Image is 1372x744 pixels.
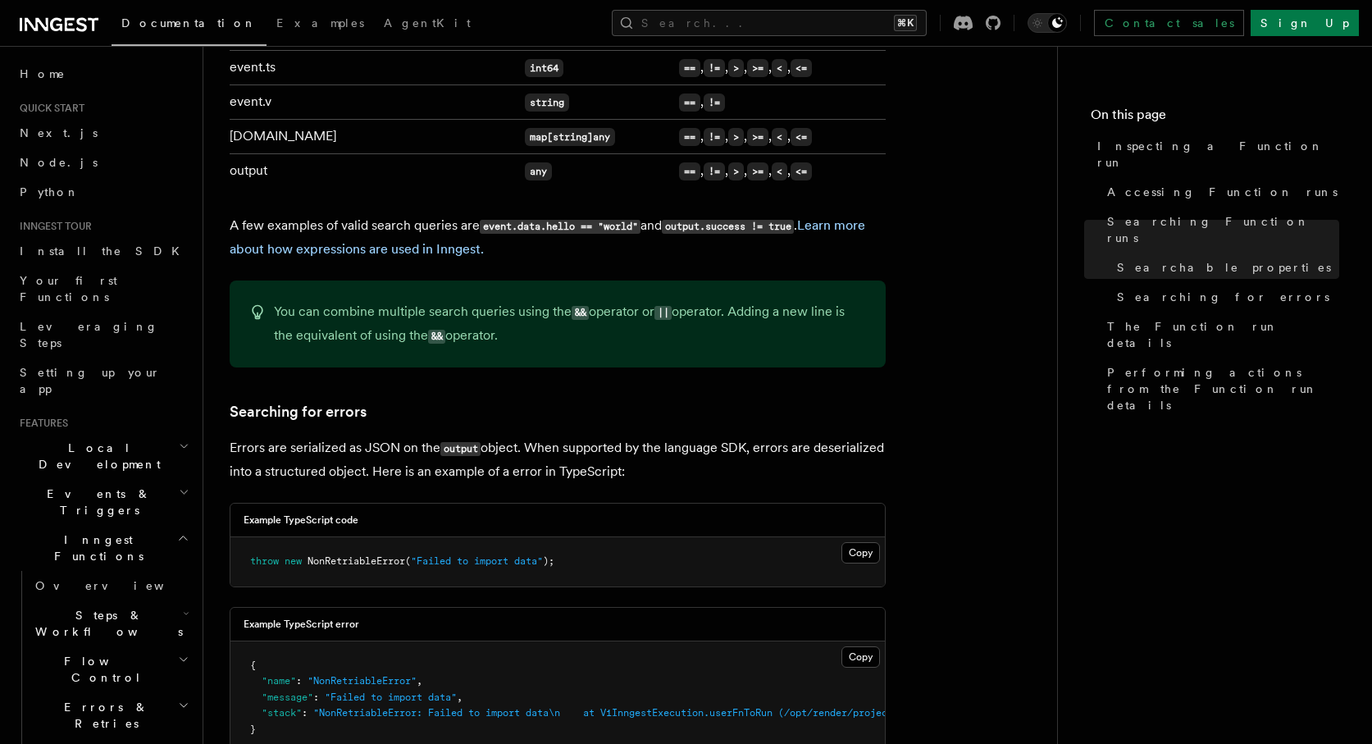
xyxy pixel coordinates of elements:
a: Searching Function runs [1101,207,1339,253]
a: Sign Up [1251,10,1359,36]
button: Errors & Retries [29,692,193,738]
code: == [679,59,700,77]
span: Inngest Functions [13,532,177,564]
code: != [704,128,725,146]
span: throw [250,555,279,567]
span: new [285,555,302,567]
span: "NonRetriableError: Failed to import data\n at V1InngestExecution.userFnToRun (/opt/render/projec... [313,707,1105,719]
span: Flow Control [29,653,178,686]
a: Searching for errors [1110,282,1339,312]
span: Inspecting a Function run [1097,138,1339,171]
kbd: ⌘K [894,15,917,31]
code: == [679,94,700,112]
code: <= [791,162,812,180]
span: "Failed to import data" [325,692,457,703]
span: Errors & Retries [29,699,178,732]
td: event.v [230,85,518,120]
span: NonRetriableError [308,555,405,567]
span: The Function run details [1107,318,1339,351]
span: Your first Functions [20,274,117,304]
span: Features [13,417,68,430]
code: != [704,94,725,112]
code: < [772,128,787,146]
td: , , , , , [672,51,886,85]
span: "name" [262,675,296,687]
code: string [525,94,569,112]
a: AgentKit [374,5,481,44]
span: Searching for errors [1117,289,1329,305]
td: event.ts [230,51,518,85]
button: Search...⌘K [612,10,927,36]
span: : [302,707,308,719]
span: Local Development [13,440,179,472]
a: Node.js [13,148,193,177]
span: Python [20,185,80,199]
a: Install the SDK [13,236,193,266]
code: < [772,59,787,77]
a: Performing actions from the Function run details [1101,358,1339,420]
span: } [250,723,256,735]
code: == [679,162,700,180]
h3: Example TypeScript error [244,618,359,631]
span: Node.js [20,156,98,169]
span: "message" [262,692,313,703]
span: ); [543,555,554,567]
code: != [704,59,725,77]
code: int64 [525,59,563,77]
button: Inngest Functions [13,525,193,571]
code: == [679,128,700,146]
span: Next.js [20,126,98,139]
span: , [417,675,422,687]
a: Contact sales [1094,10,1244,36]
span: { [250,660,256,671]
span: Steps & Workflows [29,607,183,640]
span: Home [20,66,66,82]
code: <= [791,128,812,146]
code: || [654,306,672,320]
a: Setting up your app [13,358,193,404]
button: Events & Triggers [13,479,193,525]
span: Leveraging Steps [20,320,158,349]
code: < [772,162,787,180]
span: Documentation [121,16,257,30]
span: Overview [35,579,204,592]
button: Copy [841,646,880,668]
td: , , , , , [672,120,886,154]
button: Toggle dark mode [1028,13,1067,33]
td: , , , , , [672,154,886,189]
code: event.data.hello == "world" [480,220,640,234]
code: >= [747,59,768,77]
code: >= [747,162,768,180]
p: A few examples of valid search queries are and . [230,214,886,261]
code: != [704,162,725,180]
span: : [313,692,319,703]
span: Searching Function runs [1107,213,1339,246]
span: Accessing Function runs [1107,184,1338,200]
span: Quick start [13,102,84,115]
span: "Failed to import data" [411,555,543,567]
a: Documentation [112,5,267,46]
a: Accessing Function runs [1101,177,1339,207]
button: Steps & Workflows [29,600,193,646]
code: > [728,128,744,146]
td: output [230,154,518,189]
span: Searchable properties [1117,259,1331,276]
code: > [728,162,744,180]
a: Searching for errors [230,400,367,423]
code: output.success != true [662,220,794,234]
code: map[string]any [525,128,615,146]
button: Copy [841,542,880,564]
td: [DOMAIN_NAME] [230,120,518,154]
h3: Example TypeScript code [244,513,358,527]
a: Next.js [13,118,193,148]
span: Inngest tour [13,220,92,233]
p: Errors are serialized as JSON on the object. When supported by the language SDK, errors are deser... [230,436,886,483]
a: Python [13,177,193,207]
a: Searchable properties [1110,253,1339,282]
span: Performing actions from the Function run details [1107,364,1339,413]
span: "NonRetriableError" [308,675,417,687]
span: Events & Triggers [13,486,179,518]
a: Examples [267,5,374,44]
span: , [457,692,463,703]
h4: On this page [1091,105,1339,131]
